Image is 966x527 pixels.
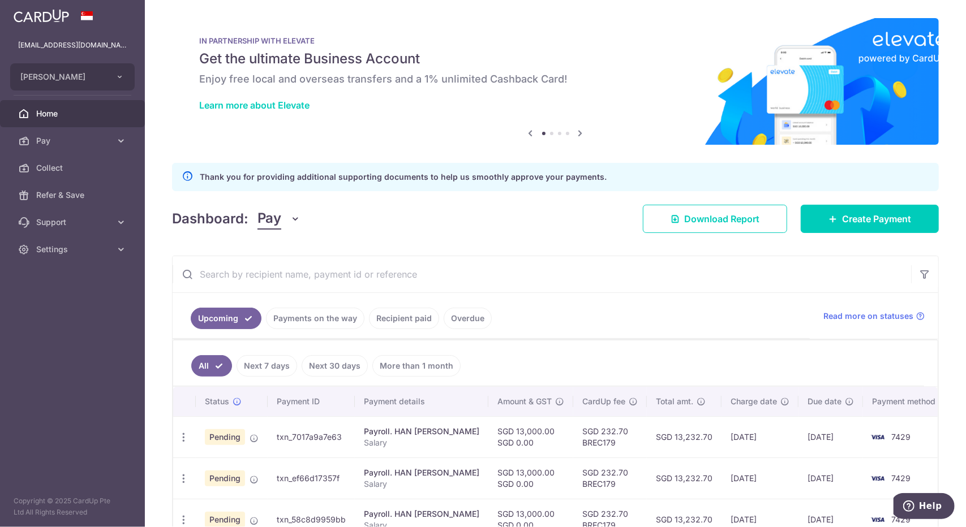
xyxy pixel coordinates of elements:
[205,396,229,407] span: Status
[36,244,111,255] span: Settings
[488,416,573,457] td: SGD 13,000.00 SGD 0.00
[798,457,863,499] td: [DATE]
[364,426,479,437] div: Payroll. HAN [PERSON_NAME]
[647,416,722,457] td: SGD 13,232.70
[172,209,248,229] h4: Dashboard:
[18,40,127,51] p: [EMAIL_ADDRESS][DOMAIN_NAME]
[205,429,245,445] span: Pending
[444,308,492,329] a: Overdue
[36,108,111,119] span: Home
[684,212,759,226] span: Download Report
[268,387,355,416] th: Payment ID
[237,355,297,377] a: Next 7 days
[302,355,368,377] a: Next 30 days
[191,308,261,329] a: Upcoming
[497,396,552,407] span: Amount & GST
[647,457,722,499] td: SGD 13,232.70
[863,387,949,416] th: Payment method
[364,478,479,490] p: Salary
[891,473,911,483] span: 7429
[199,36,912,45] p: IN PARTNERSHIP WITH ELEVATE
[369,308,439,329] a: Recipient paid
[643,205,787,233] a: Download Report
[266,308,364,329] a: Payments on the way
[894,493,955,521] iframe: Opens a widget where you can find more information
[656,396,693,407] span: Total amt.
[808,396,842,407] span: Due date
[866,430,889,444] img: Bank Card
[364,437,479,448] p: Salary
[722,416,798,457] td: [DATE]
[257,208,281,230] span: Pay
[823,310,913,322] span: Read more on statuses
[798,416,863,457] td: [DATE]
[199,50,912,68] h5: Get the ultimate Business Account
[364,508,479,520] div: Payroll. HAN [PERSON_NAME]
[573,457,647,499] td: SGD 232.70 BREC179
[891,432,911,442] span: 7429
[573,416,647,457] td: SGD 232.70 BREC179
[205,470,245,486] span: Pending
[866,513,889,526] img: Bank Card
[372,355,461,377] a: More than 1 month
[842,212,911,226] span: Create Payment
[257,208,301,230] button: Pay
[199,100,310,111] a: Learn more about Elevate
[172,18,939,145] img: Renovation banner
[36,189,111,201] span: Refer & Save
[866,472,889,485] img: Bank Card
[731,396,777,407] span: Charge date
[173,256,911,292] input: Search by recipient name, payment id or reference
[20,71,104,83] span: [PERSON_NAME]
[200,170,607,184] p: Thank you for providing additional supporting documents to help us smoothly approve your payments.
[36,217,111,228] span: Support
[823,310,925,322] a: Read more on statuses
[36,162,111,174] span: Collect
[582,396,625,407] span: CardUp fee
[199,72,912,86] h6: Enjoy free local and overseas transfers and a 1% unlimited Cashback Card!
[36,135,111,146] span: Pay
[355,387,488,416] th: Payment details
[268,416,355,457] td: txn_7017a9a7e63
[488,457,573,499] td: SGD 13,000.00 SGD 0.00
[891,515,911,524] span: 7429
[801,205,939,233] a: Create Payment
[722,457,798,499] td: [DATE]
[191,355,232,377] a: All
[10,63,135,90] button: [PERSON_NAME]
[268,457,355,499] td: txn_ef66d17357f
[364,467,479,478] div: Payroll. HAN [PERSON_NAME]
[14,9,69,23] img: CardUp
